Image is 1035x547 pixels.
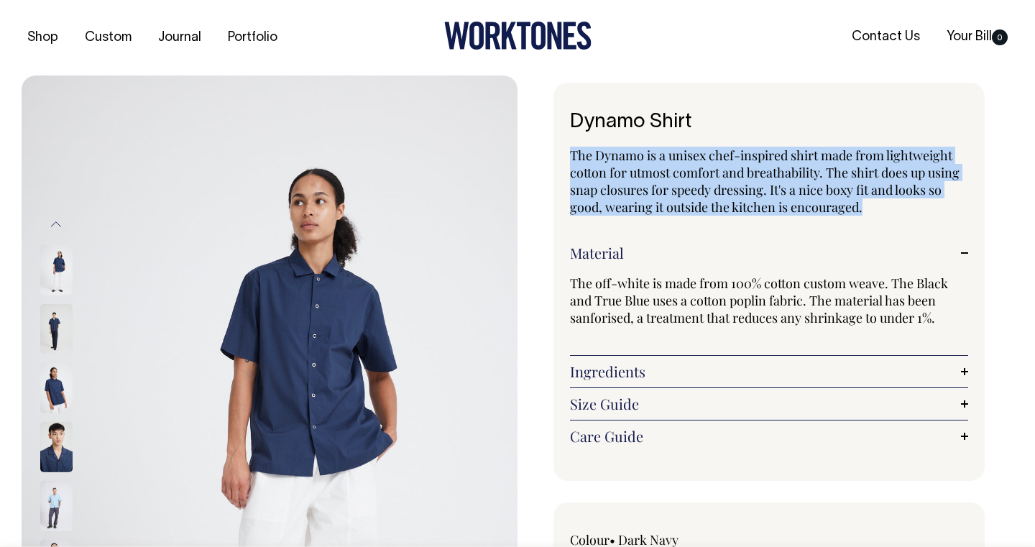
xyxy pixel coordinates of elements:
button: Previous [45,208,67,241]
a: Care Guide [570,428,968,445]
a: Portfolio [222,26,283,50]
a: Custom [79,26,137,50]
a: Shop [22,26,64,50]
a: Ingredients [570,363,968,380]
img: dark-navy [40,245,73,295]
a: Contact Us [846,25,926,49]
span: The Dynamo is a unisex chef-inspired shirt made from lightweight cotton for utmost comfort and br... [570,147,960,216]
span: 0 [992,29,1008,45]
img: dark-navy [40,422,73,472]
img: dark-navy [40,304,73,354]
a: Journal [152,26,207,50]
a: Your Bill0 [941,25,1013,49]
a: Size Guide [570,395,968,413]
img: true-blue [40,481,73,531]
img: dark-navy [40,363,73,413]
h1: Dynamo Shirt [570,111,968,134]
span: The off-white is made from 100% cotton custom weave. The Black and True Blue uses a cotton poplin... [570,275,948,326]
a: Material [570,244,968,262]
